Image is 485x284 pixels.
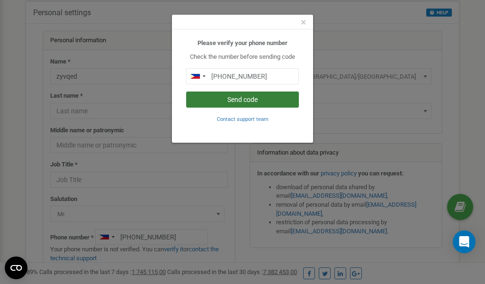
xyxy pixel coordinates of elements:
b: Please verify your phone number [198,39,287,46]
small: Contact support team [217,116,269,122]
p: Check the number before sending code [186,53,299,62]
button: Close [301,18,306,27]
span: × [301,17,306,28]
div: Telephone country code [187,69,208,84]
a: Contact support team [217,115,269,122]
button: Open CMP widget [5,257,27,279]
button: Send code [186,92,299,108]
div: Open Intercom Messenger [453,230,476,253]
input: 0905 123 4567 [186,68,299,84]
